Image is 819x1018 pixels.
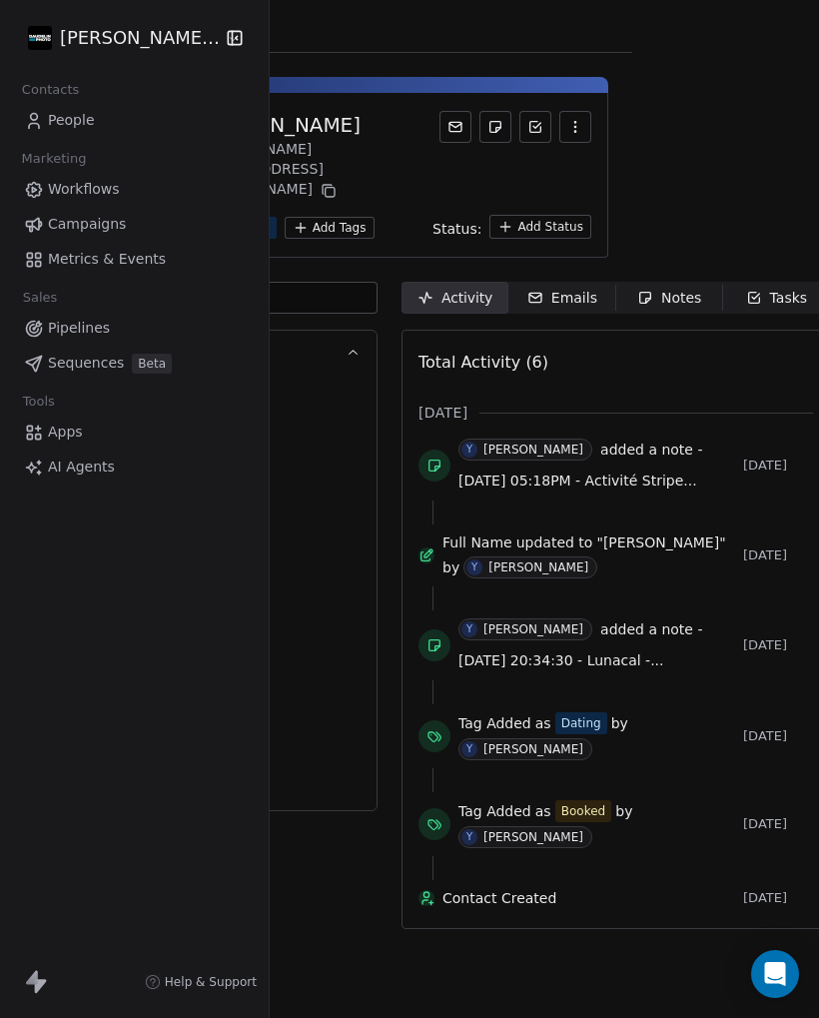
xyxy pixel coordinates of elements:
[466,442,472,458] div: Y
[48,318,110,339] span: Pipelines
[483,443,583,457] div: [PERSON_NAME]
[132,354,172,374] span: Beta
[165,974,257,990] span: Help & Support
[611,713,628,733] span: by
[48,353,124,374] span: Sequences
[600,440,702,460] span: added a note -
[743,890,813,906] span: [DATE]
[458,652,664,668] span: [DATE] 20:34:30 - Lunacal -...
[489,215,591,239] button: Add Status
[483,742,583,756] div: [PERSON_NAME]
[458,648,664,672] a: [DATE] 20:34:30 - Lunacal -...
[13,75,88,105] span: Contacts
[60,25,222,51] span: [PERSON_NAME] Photo
[16,416,253,449] a: Apps
[743,816,813,832] span: [DATE]
[458,801,531,821] span: Tag Added
[418,403,467,423] span: [DATE]
[48,249,166,270] span: Metrics & Events
[561,714,601,732] div: Dating
[488,560,588,574] div: [PERSON_NAME]
[16,208,253,241] a: Campaigns
[466,741,472,757] div: Y
[743,728,813,744] span: [DATE]
[751,950,799,998] div: Open Intercom Messenger
[458,713,531,733] span: Tag Added
[458,473,697,489] span: [DATE] 05:18PM - Activité Stripe...
[535,713,551,733] span: as
[466,621,472,637] div: Y
[432,219,481,239] span: Status:
[285,217,375,239] button: Add Tags
[471,559,477,575] div: Y
[145,974,257,990] a: Help & Support
[743,458,813,474] span: [DATE]
[28,26,52,50] img: Daudelin%20Photo%20Logo%20White%202025%20Square.png
[418,353,548,372] span: Total Activity (6)
[48,110,95,131] span: People
[16,104,253,137] a: People
[442,557,459,577] span: by
[16,451,253,484] a: AI Agents
[466,829,472,845] div: Y
[746,288,808,309] div: Tasks
[561,802,606,820] div: Booked
[637,288,701,309] div: Notes
[16,347,253,380] a: SequencesBeta
[24,21,213,55] button: [PERSON_NAME] Photo
[743,637,813,653] span: [DATE]
[516,532,593,552] span: updated to
[527,288,597,309] div: Emails
[48,457,115,478] span: AI Agents
[442,888,735,908] span: Contact Created
[458,469,697,493] a: [DATE] 05:18PM - Activité Stripe...
[196,139,439,203] div: [PERSON_NAME][EMAIL_ADDRESS][DOMAIN_NAME]
[483,622,583,636] div: [PERSON_NAME]
[442,532,512,552] span: Full Name
[13,144,95,174] span: Marketing
[48,179,120,200] span: Workflows
[16,173,253,206] a: Workflows
[743,547,813,563] span: [DATE]
[16,243,253,276] a: Metrics & Events
[16,312,253,345] a: Pipelines
[483,830,583,844] div: [PERSON_NAME]
[48,422,83,443] span: Apps
[600,619,702,639] span: added a note -
[596,532,725,552] span: "[PERSON_NAME]"
[48,214,126,235] span: Campaigns
[615,801,632,821] span: by
[196,111,439,139] div: [PERSON_NAME]
[535,801,551,821] span: as
[14,283,66,313] span: Sales
[14,387,63,417] span: Tools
